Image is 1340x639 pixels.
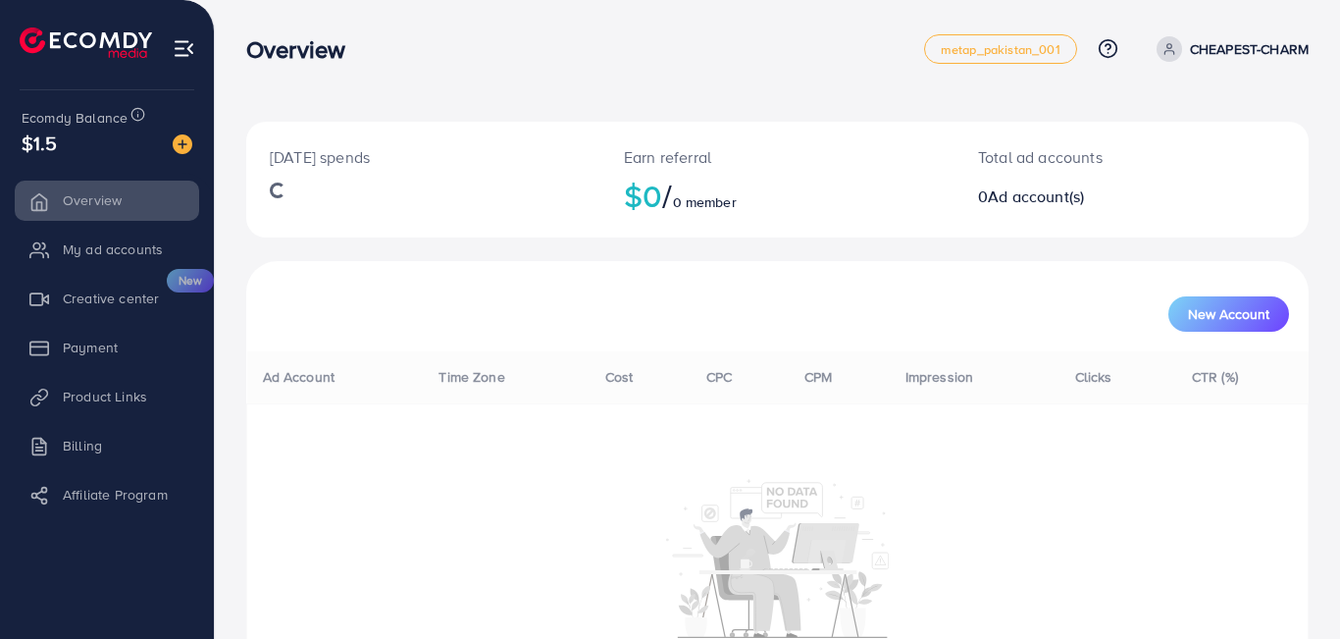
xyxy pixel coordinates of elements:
[624,177,931,214] h2: $0
[270,145,577,169] p: [DATE] spends
[1188,307,1269,321] span: New Account
[1190,37,1309,61] p: CHEAPEST-CHARM
[1149,36,1309,62] a: CHEAPEST-CHARM
[978,187,1197,206] h2: 0
[20,27,152,58] img: logo
[988,186,1084,207] span: Ad account(s)
[246,35,361,64] h3: Overview
[662,173,672,218] span: /
[978,145,1197,169] p: Total ad accounts
[941,43,1060,56] span: metap_pakistan_001
[173,134,192,154] img: image
[173,37,195,60] img: menu
[22,108,128,128] span: Ecomdy Balance
[624,145,931,169] p: Earn referral
[1168,296,1289,332] button: New Account
[924,34,1077,64] a: metap_pakistan_001
[673,192,737,212] span: 0 member
[22,129,58,157] span: $1.5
